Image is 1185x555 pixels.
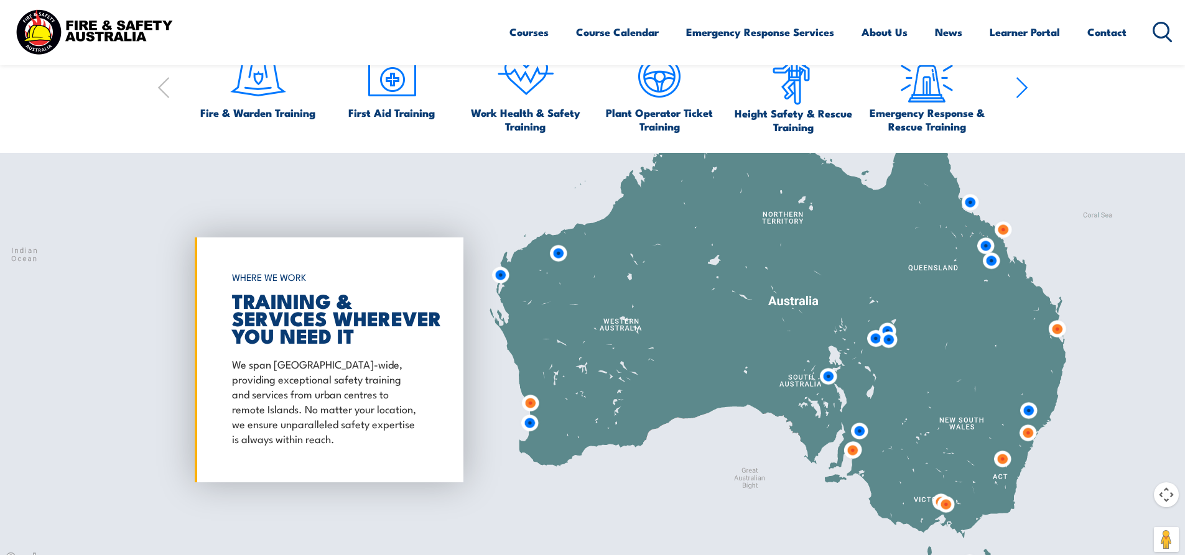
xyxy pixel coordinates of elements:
[576,16,659,48] a: Course Calendar
[866,106,988,133] span: Emergency Response & Rescue Training
[862,16,908,48] a: About Us
[229,47,287,106] img: icon-1
[232,266,420,288] h6: WHERE WE WORK
[1154,527,1179,552] button: Drag Pegman onto the map to open Street View
[232,291,420,344] h2: TRAINING & SERVICES WHEREVER YOU NEED IT
[1087,16,1127,48] a: Contact
[200,106,315,119] span: Fire & Warden Training
[348,47,435,119] a: First Aid Training
[935,16,962,48] a: News
[509,16,549,48] a: Courses
[465,106,587,133] span: Work Health & Safety Training
[598,106,720,133] span: Plant Operator Ticket Training
[732,47,854,134] a: Height Safety & Rescue Training
[686,16,834,48] a: Emergency Response Services
[348,106,435,119] span: First Aid Training
[764,47,822,106] img: icon-6
[1154,482,1179,507] button: Map camera controls
[990,16,1060,48] a: Learner Portal
[630,47,689,106] img: icon-5
[200,47,315,119] a: Fire & Warden Training
[363,47,421,106] img: icon-2
[898,47,956,106] img: Emergency Response Icon
[598,47,720,133] a: Plant Operator Ticket Training
[732,106,854,134] span: Height Safety & Rescue Training
[465,47,587,133] a: Work Health & Safety Training
[496,47,555,106] img: icon-4
[232,356,420,446] p: We span [GEOGRAPHIC_DATA]-wide, providing exceptional safety training and services from urban cen...
[866,47,988,133] a: Emergency Response & Rescue Training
